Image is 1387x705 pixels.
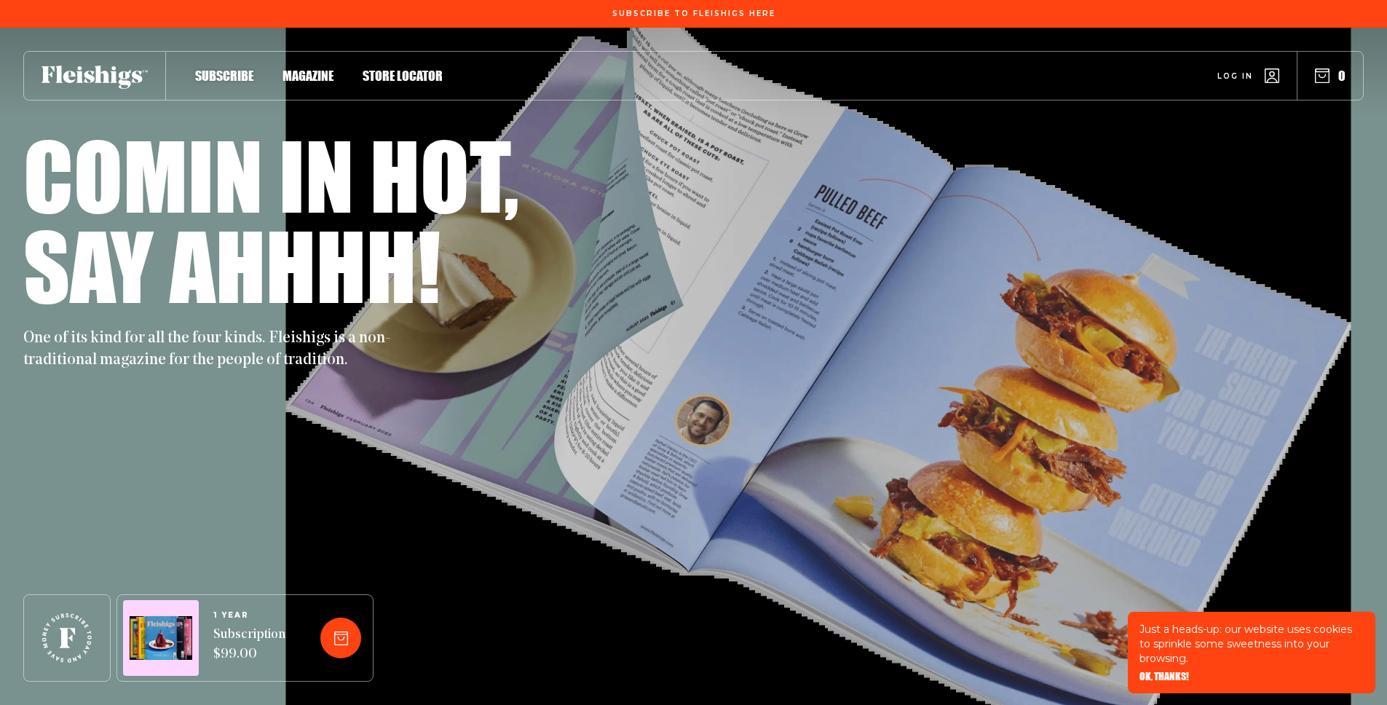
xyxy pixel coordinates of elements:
a: Magazine [282,66,333,85]
a: Subscribe [195,66,253,85]
p: Just a heads-up: our website uses cookies to sprinkle some sweetness into your browsing. [1139,622,1364,666]
button: 0 [1315,68,1345,84]
span: 1 YEAR [213,611,285,620]
span: Subscribe To Fleishigs Here [612,9,775,18]
img: Magazines image [130,616,192,661]
a: Subscribe To Fleishigs Here [609,9,778,17]
a: Log in [1217,68,1279,83]
a: 1 YEARSubscription $99.00 [213,611,285,665]
span: Log in [1217,71,1253,82]
span: Magazine [282,68,333,84]
span: Subscription $99.00 [213,626,285,665]
a: Store locator [363,66,443,85]
span: Store locator [363,68,443,84]
span: Subscribe [195,68,253,84]
h1: Comin in hot, [23,130,519,220]
button: OK, THANKS! [1139,671,1189,682]
h1: Say ahhhh! [23,220,440,310]
p: One of its kind for all the four kinds. Fleishigs is a non-traditional magazine for the people of... [23,328,402,371]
